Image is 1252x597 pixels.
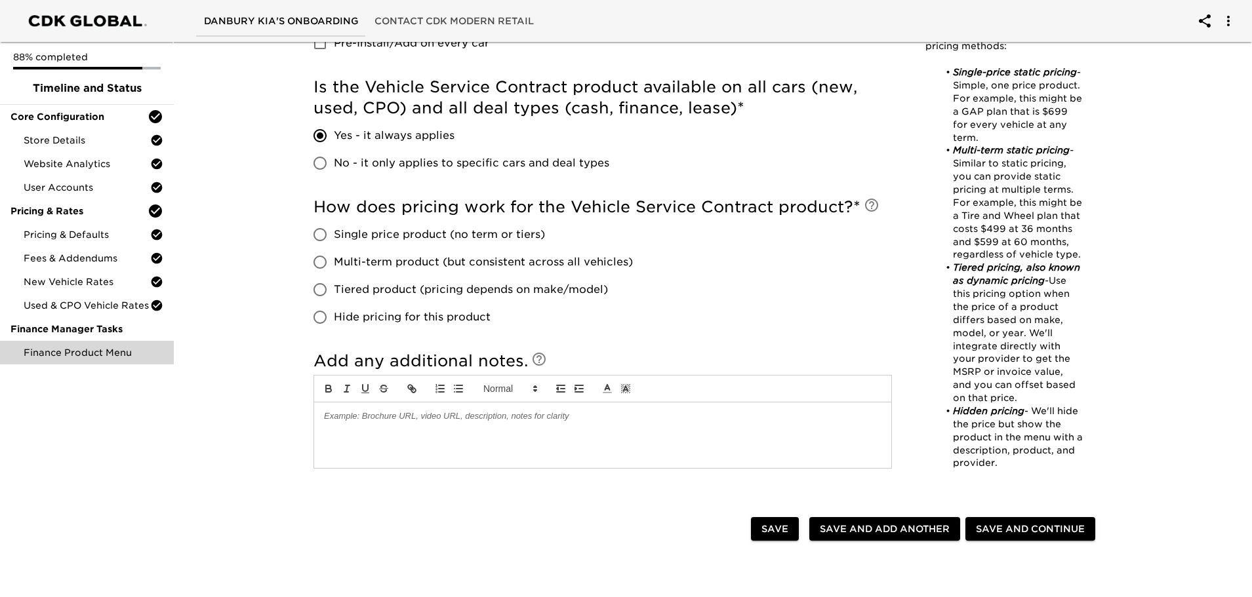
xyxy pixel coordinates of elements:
span: Save and Add Another [820,521,950,537]
span: Danbury Kia's Onboarding [204,13,359,29]
span: Hide pricing for this product [334,309,491,325]
button: account of current user [1189,5,1221,37]
button: Save [751,517,799,541]
span: Multi-term product (but consistent across all vehicles) [334,254,633,270]
li: Use this pricing option when the price of a product differs based on make, model, or year. We'll ... [939,261,1083,405]
span: Website Analytics [24,157,150,170]
h5: Add any additional notes. [313,351,892,372]
span: Pricing & Defaults [24,228,150,241]
li: - We'll hide the price but show the product in the menu with a description, product, and provider. [939,405,1083,470]
em: Multi-term static pricing [953,145,1070,155]
span: New Vehicle Rates [24,275,150,288]
button: Save and Add Another [809,517,960,541]
span: Pre-Install/Add on every car [334,35,489,51]
span: Yes - it always applies [334,128,454,144]
span: Save [761,521,788,537]
h5: How does pricing work for the Vehicle Service Contract product? [313,197,892,218]
span: Finance Manager Tasks [10,322,163,336]
span: Store Details [24,134,150,147]
span: Timeline and Status [10,81,163,96]
span: User Accounts [24,181,150,194]
span: Save and Continue [976,521,1085,537]
button: Save and Continue [965,517,1095,541]
span: Tiered product (pricing depends on make/model) [334,282,608,298]
em: - [1045,275,1049,286]
span: Finance Product Menu [24,346,163,359]
span: No - it only applies to specific cars and deal types [334,155,609,171]
li: - Simple, one price product. For example, this might be a GAP plan that is $699 for every vehicle... [939,66,1083,144]
span: Contact CDK Modern Retail [374,13,534,29]
em: Tiered pricing, also known as dynamic pricing [953,262,1083,286]
p: 88% completed [13,50,161,64]
h5: Is the Vehicle Service Contract product available on all cars (new, used, CPO) and all deal types... [313,77,892,119]
span: Fees & Addendums [24,252,150,265]
span: Core Configuration [10,110,148,123]
em: Hidden pricing [953,406,1024,416]
li: Similar to static pricing, you can provide static pricing at multiple terms. For example, this mi... [939,144,1083,261]
em: - [1070,145,1074,155]
em: Single-price static pricing [953,67,1077,77]
span: Pricing & Rates [10,204,148,218]
span: Single price product (no term or tiers) [334,227,545,242]
button: account of current user [1213,5,1244,37]
span: Used & CPO Vehicle Rates [24,299,150,312]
